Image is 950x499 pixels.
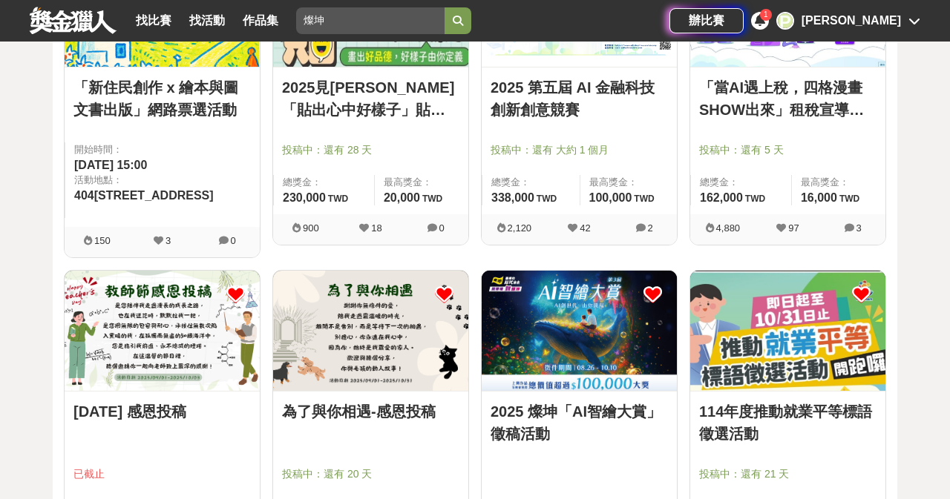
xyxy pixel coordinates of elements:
a: 為了與你相遇-感恩投稿 [282,400,459,423]
span: 總獎金： [491,175,571,190]
a: 「當AI遇上稅，四格漫畫SHOW出來」租稅宣導活動-租稅AI製圖比賽 [699,76,877,121]
span: 338,000 [491,191,534,204]
a: 辦比賽 [669,8,744,33]
a: Cover Image [690,271,885,391]
span: 總獎金： [700,175,782,190]
span: 97 [788,222,799,234]
div: P [776,12,794,30]
a: 2025見[PERSON_NAME]「貼出心中好樣子」貼圖徵選 [282,76,459,121]
span: 0 [439,222,445,234]
div: [PERSON_NAME] [802,12,901,30]
img: Cover Image [65,271,260,391]
a: 找比賽 [130,10,177,31]
span: 230,000 [283,191,326,204]
a: Cover Image [65,271,260,391]
span: 18 [371,222,381,234]
a: 作品集 [237,10,284,31]
span: TWD [328,194,348,204]
span: 投稿中：還有 20 天 [282,466,459,482]
span: 3 [166,235,171,246]
img: Cover Image [273,271,468,391]
a: Cover Image [482,271,677,391]
span: 總獎金： [283,175,365,190]
span: 3 [856,222,862,234]
span: 投稿中：還有 大約 1 個月 [491,142,668,158]
span: [DATE] 15:00 [74,159,147,171]
span: 42 [580,222,590,234]
span: 404[STREET_ADDRESS] [74,189,214,202]
span: 已截止 [73,466,251,482]
span: 4,880 [716,222,741,234]
span: 投稿中：還有 5 天 [699,142,877,158]
span: 100,000 [589,191,632,204]
span: TWD [537,194,557,204]
span: TWD [745,194,765,204]
span: 16,000 [801,191,837,204]
img: Cover Image [690,271,885,391]
a: [DATE] 感恩投稿 [73,400,251,423]
span: TWD [839,194,859,204]
span: 最高獎金： [384,175,459,190]
span: 150 [94,235,111,246]
span: 投稿中：還有 21 天 [699,466,877,482]
span: 900 [303,222,319,234]
span: 開始時間： [74,142,251,157]
span: 最高獎金： [801,175,877,190]
span: 0 [231,235,236,246]
span: 最高獎金： [589,175,669,190]
a: 2025 第五屆 AI 金融科技創新創意競賽 [491,76,668,121]
span: 活動地點： [74,173,251,188]
span: 162,000 [700,191,743,204]
input: 2025土地銀行校園金融創意挑戰賽：從你出發 開啟智慧金融新頁 [296,7,445,34]
span: 1 [764,10,768,19]
span: 投稿中：還有 28 天 [282,142,459,158]
span: 2 [648,222,653,234]
img: Cover Image [482,271,677,391]
span: 2,120 [508,222,532,234]
a: 「新住民創作 x 繪本與圖文書出版」網路票選活動 [73,76,251,121]
a: Cover Image [273,271,468,391]
a: 2025 燦坤「AI智繪大賞」徵稿活動 [491,400,668,445]
a: 找活動 [183,10,231,31]
span: TWD [422,194,442,204]
span: 20,000 [384,191,420,204]
span: TWD [634,194,654,204]
a: 114年度推動就業平等標語徵選活動 [699,400,877,445]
